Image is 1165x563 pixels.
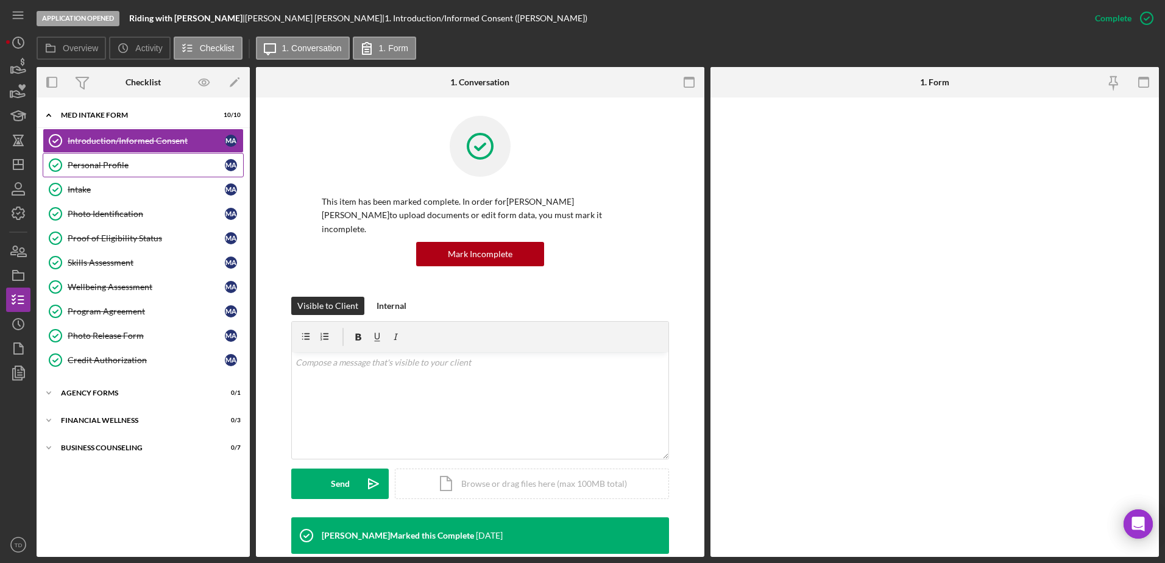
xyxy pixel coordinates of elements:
div: M A [225,330,237,342]
button: Internal [370,297,413,315]
a: Program AgreementMA [43,299,244,324]
text: TD [15,542,23,548]
div: Program Agreement [68,306,225,316]
a: IntakeMA [43,177,244,202]
label: Activity [135,43,162,53]
div: Wellbeing Assessment [68,282,225,292]
div: Business Counseling [61,444,210,451]
b: Riding with [PERSON_NAME] [129,13,243,23]
a: Wellbeing AssessmentMA [43,275,244,299]
button: TD [6,533,30,557]
a: Skills AssessmentMA [43,250,244,275]
a: Credit AuthorizationMA [43,348,244,372]
div: Personal Profile [68,160,225,170]
div: Proof of Eligibility Status [68,233,225,243]
a: Introduction/Informed ConsentMA [43,129,244,153]
time: 2025-09-03 15:37 [476,531,503,540]
label: 1. Form [379,43,408,53]
div: M A [225,159,237,171]
div: [PERSON_NAME] [PERSON_NAME] | [245,13,384,23]
button: Complete [1083,6,1159,30]
div: Open Intercom Messenger [1124,509,1153,539]
div: Application Opened [37,11,119,26]
div: Mark Incomplete [448,242,512,266]
a: Proof of Eligibility StatusMA [43,226,244,250]
div: [PERSON_NAME] Marked this Complete [322,531,474,540]
div: Photo Release Form [68,331,225,341]
button: 1. Conversation [256,37,350,60]
a: Personal ProfileMA [43,153,244,177]
div: M A [225,232,237,244]
button: Visible to Client [291,297,364,315]
div: 10 / 10 [219,112,241,119]
div: Agency Forms [61,389,210,397]
div: Visible to Client [297,297,358,315]
div: | [129,13,245,23]
a: Photo IdentificationMA [43,202,244,226]
div: Complete [1095,6,1131,30]
div: Photo Identification [68,209,225,219]
div: 0 / 3 [219,417,241,424]
div: M A [225,305,237,317]
button: Checklist [174,37,243,60]
div: Skills Assessment [68,258,225,267]
div: M A [225,135,237,147]
div: 0 / 1 [219,389,241,397]
label: 1. Conversation [282,43,342,53]
div: Intake [68,185,225,194]
button: Send [291,469,389,499]
button: Activity [109,37,170,60]
div: Checklist [126,77,161,87]
div: Introduction/Informed Consent [68,136,225,146]
div: 1. Introduction/Informed Consent ([PERSON_NAME]) [384,13,587,23]
div: M A [225,354,237,366]
p: This item has been marked complete. In order for [PERSON_NAME] [PERSON_NAME] to upload documents ... [322,195,639,236]
label: Overview [63,43,98,53]
div: Internal [377,297,406,315]
div: Send [331,469,350,499]
button: 1. Form [353,37,416,60]
div: 0 / 7 [219,444,241,451]
div: Credit Authorization [68,355,225,365]
div: Financial Wellness [61,417,210,424]
div: M A [225,257,237,269]
a: Photo Release FormMA [43,324,244,348]
div: M A [225,281,237,293]
label: Checklist [200,43,235,53]
button: Overview [37,37,106,60]
div: 1. Form [920,77,949,87]
div: 1. Conversation [450,77,509,87]
div: MED Intake Form [61,112,210,119]
div: M A [225,208,237,220]
div: M A [225,183,237,196]
button: Mark Incomplete [416,242,544,266]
